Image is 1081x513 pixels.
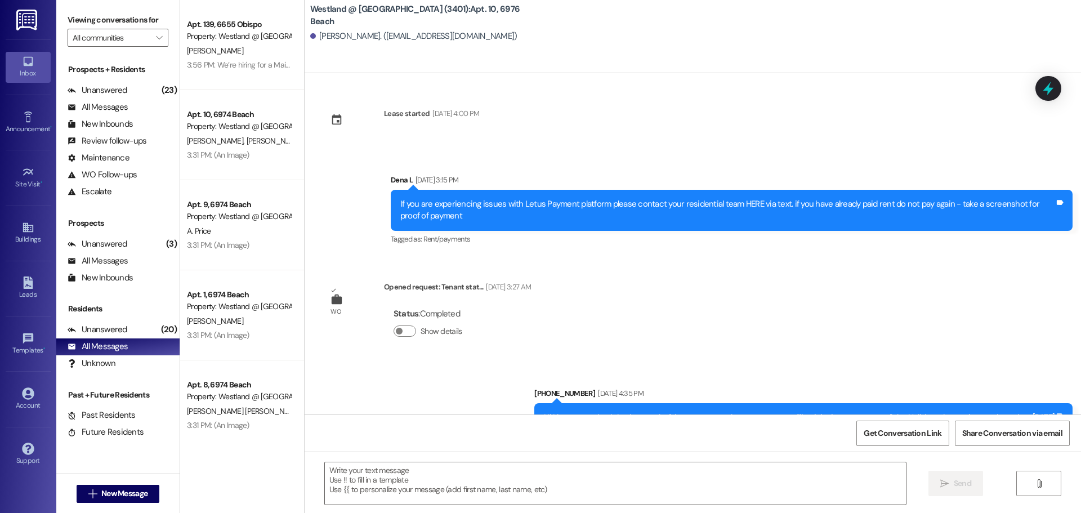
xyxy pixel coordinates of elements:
[68,324,127,336] div: Unanswered
[391,174,1073,190] div: Dena L
[856,421,949,446] button: Get Conversation Link
[864,427,941,439] span: Get Conversation Link
[68,358,115,369] div: Unknown
[1035,479,1043,488] i: 
[68,186,111,198] div: Escalate
[68,118,133,130] div: New Inbounds
[330,306,341,318] div: WO
[187,150,249,160] div: 3:31 PM: (An Image)
[187,406,305,416] span: [PERSON_NAME] [PERSON_NAME]
[68,169,137,181] div: WO Follow-ups
[310,3,535,28] b: Westland @ [GEOGRAPHIC_DATA] (3401): Apt. 10, 6976 Beach
[16,10,39,30] img: ResiDesk Logo
[50,123,52,131] span: •
[68,135,146,147] div: Review follow-ups
[430,108,479,119] div: [DATE] 4:00 PM
[187,211,291,222] div: Property: Westland @ [GEOGRAPHIC_DATA] (3401)
[394,305,467,323] div: : Completed
[68,11,168,29] label: Viewing conversations for
[187,379,291,391] div: Apt. 8, 6974 Beach
[68,409,136,421] div: Past Residents
[6,218,51,248] a: Buildings
[954,478,971,489] span: Send
[423,234,471,244] span: Rent/payments
[187,121,291,132] div: Property: Westland @ [GEOGRAPHIC_DATA] (3401)
[187,301,291,313] div: Property: Westland @ [GEOGRAPHIC_DATA] (3401)
[56,64,180,75] div: Prospects + Residents
[43,345,45,353] span: •
[928,471,983,496] button: Send
[156,33,162,42] i: 
[391,231,1073,247] div: Tagged as:
[6,163,51,193] a: Site Visit •
[421,325,462,337] label: Show details
[73,29,150,47] input: All communities
[187,420,249,430] div: 3:31 PM: (An Image)
[962,427,1062,439] span: Share Conversation via email
[187,60,831,70] div: 3:56 PM: We’re hiring for a Maintenance Technician position. If you or someone you know is intere...
[68,341,128,353] div: All Messages
[56,303,180,315] div: Residents
[56,217,180,229] div: Prospects
[187,30,291,42] div: Property: Westland @ [GEOGRAPHIC_DATA] (3388)
[6,273,51,304] a: Leads
[955,421,1070,446] button: Share Conversation via email
[101,488,148,499] span: New Message
[6,329,51,359] a: Templates •
[187,199,291,211] div: Apt. 9, 6974 Beach
[6,384,51,414] a: Account
[187,109,291,121] div: Apt. 10, 6974 Beach
[187,46,243,56] span: [PERSON_NAME]
[6,439,51,470] a: Support
[158,321,180,338] div: (20)
[400,198,1055,222] div: If you are experiencing issues with Letus Payment platform please contact your residential team H...
[413,174,459,186] div: [DATE] 3:15 PM
[88,489,97,498] i: 
[187,226,211,236] span: A. Price
[68,84,127,96] div: Unanswered
[56,389,180,401] div: Past + Future Residents
[310,30,517,42] div: [PERSON_NAME]. ([EMAIL_ADDRESS][DOMAIN_NAME])
[187,289,291,301] div: Apt. 1, 6974 Beach
[68,255,128,267] div: All Messages
[394,308,419,319] b: Status
[940,479,949,488] i: 
[68,152,129,164] div: Maintenance
[187,316,243,326] span: [PERSON_NAME]
[534,387,1073,403] div: [PHONE_NUMBER]
[187,240,249,250] div: 3:31 PM: (An Image)
[68,426,144,438] div: Future Residents
[483,281,531,293] div: [DATE] 3:27 AM
[68,238,127,250] div: Unanswered
[384,108,430,119] div: Lease started
[187,330,249,340] div: 3:31 PM: (An Image)
[41,179,42,186] span: •
[187,19,291,30] div: Apt. 139, 6655 Obispo
[77,485,160,503] button: New Message
[159,82,180,99] div: (23)
[595,387,644,399] div: [DATE] 4:35 PM
[68,101,128,113] div: All Messages
[187,391,291,403] div: Property: Westland @ [GEOGRAPHIC_DATA] (3401)
[187,136,247,146] span: [PERSON_NAME]
[246,136,302,146] span: [PERSON_NAME]
[163,235,180,253] div: (3)
[68,272,133,284] div: New Inbounds
[6,52,51,82] a: Inbox
[544,412,1055,423] div: Hi I hope everybody had a great holiday season per the management office it is time to remove all...
[384,281,531,297] div: Opened request: Tenant stat...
